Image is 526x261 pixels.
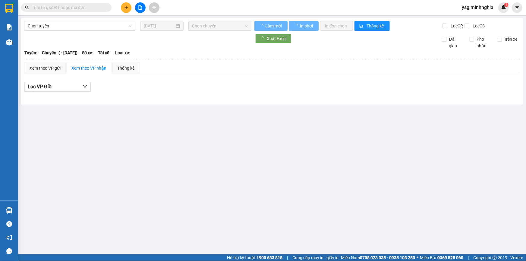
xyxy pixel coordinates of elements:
[227,254,282,261] span: Hỗ trợ kỹ thuật:
[457,4,498,11] span: ysg.minhnghia
[149,2,159,13] button: aim
[152,5,156,10] span: aim
[6,235,12,241] span: notification
[341,254,415,261] span: Miền Nam
[254,21,288,31] button: Làm mới
[300,23,314,29] span: In phơi
[320,21,353,31] button: In đơn chọn
[512,2,522,13] button: caret-down
[359,24,364,29] span: bar-chart
[6,207,12,214] img: warehouse-icon
[117,65,134,71] div: Thống kê
[420,254,463,261] span: Miền Bắc
[124,5,128,10] span: plus
[42,49,77,56] span: Chuyến: ( - [DATE])
[502,36,520,42] span: Trên xe
[360,255,415,260] strong: 0708 023 035 - 0935 103 250
[493,256,497,260] span: copyright
[6,24,12,30] img: solution-icon
[144,23,175,29] input: 13/10/2025
[24,82,91,92] button: Lọc VP Gửi
[82,49,93,56] span: Số xe:
[28,83,52,90] span: Lọc VP Gửi
[6,39,12,46] img: warehouse-icon
[354,21,390,31] button: bar-chartThống kê
[24,50,37,55] b: Tuyến:
[367,23,385,29] span: Thống kê
[468,254,469,261] span: |
[515,5,520,10] span: caret-down
[71,65,106,71] div: Xem theo VP nhận
[83,84,87,89] span: down
[33,4,104,11] input: Tìm tên, số ĐT hoặc mã đơn
[30,65,61,71] div: Xem theo VP gửi
[121,2,131,13] button: plus
[505,3,507,7] span: 1
[98,49,111,56] span: Tài xế:
[259,24,264,28] span: loading
[28,21,132,30] span: Chọn tuyến
[265,23,283,29] span: Làm mới
[135,2,146,13] button: file-add
[115,49,130,56] span: Loại xe:
[289,21,319,31] button: In phơi
[287,254,288,261] span: |
[437,255,463,260] strong: 0369 525 060
[474,36,492,49] span: Kho nhận
[470,23,486,29] span: Lọc CC
[447,36,465,49] span: Đã giao
[255,34,291,43] button: Xuất Excel
[292,254,339,261] span: Cung cấp máy in - giấy in:
[257,255,282,260] strong: 1900 633 818
[6,221,12,227] span: question-circle
[138,5,142,10] span: file-add
[504,3,509,7] sup: 1
[417,256,418,259] span: ⚪️
[25,5,29,10] span: search
[5,4,13,13] img: logo-vxr
[6,248,12,254] span: message
[501,5,506,10] img: icon-new-feature
[294,24,299,28] span: loading
[448,23,464,29] span: Lọc CR
[192,21,248,30] span: Chọn chuyến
